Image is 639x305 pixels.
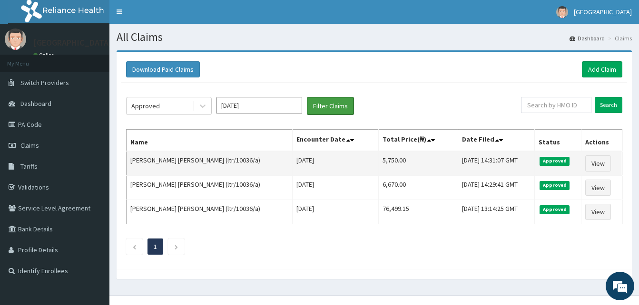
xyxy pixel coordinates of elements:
div: Chat with us now [49,53,160,66]
button: Download Paid Claims [126,61,200,77]
a: Add Claim [582,61,622,77]
textarea: Type your message and hit 'Enter' [5,204,181,237]
td: [PERSON_NAME] [PERSON_NAME] (ltr/10036/a) [127,200,293,224]
a: Dashboard [570,34,605,42]
td: [DATE] 13:14:25 GMT [458,200,534,224]
th: Total Price(₦) [378,130,458,152]
span: We're online! [55,92,131,188]
th: Date Filed [458,130,534,152]
span: [GEOGRAPHIC_DATA] [574,8,632,16]
td: 6,670.00 [378,176,458,200]
td: [DATE] [293,200,379,224]
th: Name [127,130,293,152]
td: [DATE] 14:31:07 GMT [458,151,534,176]
th: Actions [581,130,622,152]
h1: All Claims [117,31,632,43]
span: Tariffs [20,162,38,171]
a: View [585,180,611,196]
td: [DATE] [293,176,379,200]
a: Next page [174,242,178,251]
td: 5,750.00 [378,151,458,176]
a: Previous page [132,242,137,251]
td: [PERSON_NAME] [PERSON_NAME] (ltr/10036/a) [127,176,293,200]
div: Minimize live chat window [156,5,179,28]
span: Approved [540,181,570,190]
a: View [585,155,611,172]
a: Online [33,52,56,58]
a: View [585,204,611,220]
th: Status [535,130,581,152]
a: Page 1 is your current page [154,242,157,251]
img: d_794563401_company_1708531726252_794563401 [18,48,39,71]
span: Approved [540,157,570,165]
th: Encounter Date [293,130,379,152]
img: User Image [556,6,568,18]
td: [DATE] [293,151,379,176]
div: Approved [131,101,160,111]
li: Claims [606,34,632,42]
td: [PERSON_NAME] [PERSON_NAME] (ltr/10036/a) [127,151,293,176]
button: Filter Claims [307,97,354,115]
td: [DATE] 14:29:41 GMT [458,176,534,200]
input: Select Month and Year [216,97,302,114]
input: Search by HMO ID [521,97,591,113]
span: Claims [20,141,39,150]
input: Search [595,97,622,113]
span: Switch Providers [20,78,69,87]
img: User Image [5,29,26,50]
td: 76,499.15 [378,200,458,224]
p: [GEOGRAPHIC_DATA] [33,38,112,47]
span: Dashboard [20,99,51,108]
span: Approved [540,205,570,214]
